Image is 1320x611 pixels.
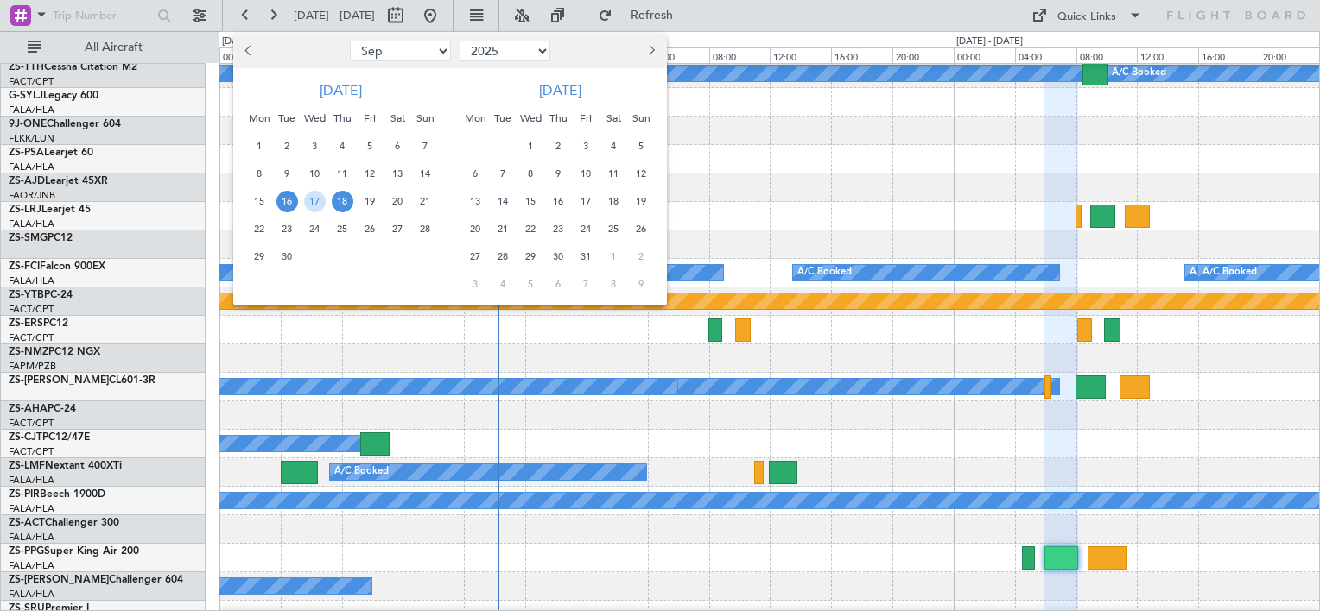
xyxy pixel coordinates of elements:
div: 10-9-2025 [301,160,328,187]
span: 9 [276,163,298,185]
div: 29-9-2025 [245,243,273,270]
div: 17-9-2025 [301,187,328,215]
div: 22-9-2025 [245,215,273,243]
span: 21 [492,218,514,240]
div: 8-9-2025 [245,160,273,187]
span: 6 [387,135,409,157]
div: 13-10-2025 [461,187,489,215]
div: Mon [461,104,489,132]
span: 7 [575,274,597,295]
div: 9-10-2025 [544,160,572,187]
span: 28 [415,218,436,240]
span: 7 [415,135,436,157]
span: 16 [548,191,569,212]
div: 8-11-2025 [600,270,627,298]
div: Tue [273,104,301,132]
div: 19-10-2025 [627,187,655,215]
span: 6 [465,163,486,185]
span: 17 [575,191,597,212]
div: 18-10-2025 [600,187,627,215]
select: Select year [460,41,550,61]
div: 2-9-2025 [273,132,301,160]
div: 26-10-2025 [627,215,655,243]
span: 15 [520,191,542,212]
div: 25-10-2025 [600,215,627,243]
div: 24-9-2025 [301,215,328,243]
span: 2 [276,135,298,157]
span: 10 [304,163,326,185]
div: 29-10-2025 [517,243,544,270]
span: 22 [249,218,270,240]
div: Tue [489,104,517,132]
div: 21-10-2025 [489,215,517,243]
div: 16-9-2025 [273,187,301,215]
span: 2 [548,135,569,157]
div: 16-10-2025 [544,187,572,215]
span: 3 [465,274,486,295]
span: 5 [359,135,381,157]
span: 19 [631,191,652,212]
div: Sun [627,104,655,132]
div: Fri [572,104,600,132]
div: 19-9-2025 [356,187,384,215]
span: 9 [631,274,652,295]
div: 14-9-2025 [411,160,439,187]
span: 9 [548,163,569,185]
span: 22 [520,218,542,240]
span: 24 [575,218,597,240]
div: 7-9-2025 [411,132,439,160]
span: 18 [603,191,625,212]
div: 4-10-2025 [600,132,627,160]
span: 3 [304,135,326,157]
span: 1 [520,135,542,157]
div: 10-10-2025 [572,160,600,187]
span: 1 [249,135,270,157]
div: Wed [517,104,544,132]
div: 1-11-2025 [600,243,627,270]
span: 12 [631,163,652,185]
span: 8 [520,163,542,185]
div: 3-10-2025 [572,132,600,160]
span: 18 [332,191,353,212]
div: 24-10-2025 [572,215,600,243]
span: 30 [548,246,569,268]
span: 15 [249,191,270,212]
span: 29 [249,246,270,268]
span: 16 [276,191,298,212]
div: 8-10-2025 [517,160,544,187]
div: 4-9-2025 [328,132,356,160]
span: 28 [492,246,514,268]
div: 20-10-2025 [461,215,489,243]
div: 23-10-2025 [544,215,572,243]
div: Sat [384,104,411,132]
div: 17-10-2025 [572,187,600,215]
span: 14 [415,163,436,185]
div: 5-9-2025 [356,132,384,160]
div: 3-11-2025 [461,270,489,298]
div: 3-9-2025 [301,132,328,160]
span: 8 [603,274,625,295]
div: 14-10-2025 [489,187,517,215]
span: 26 [631,218,652,240]
span: 5 [631,135,652,157]
span: 27 [465,246,486,268]
div: 9-11-2025 [627,270,655,298]
span: 6 [548,274,569,295]
span: 25 [603,218,625,240]
div: 25-9-2025 [328,215,356,243]
span: 11 [603,163,625,185]
div: 27-9-2025 [384,215,411,243]
div: 30-9-2025 [273,243,301,270]
span: 10 [575,163,597,185]
div: 20-9-2025 [384,187,411,215]
span: 27 [387,218,409,240]
div: 21-9-2025 [411,187,439,215]
div: 5-10-2025 [627,132,655,160]
div: 15-10-2025 [517,187,544,215]
button: Next month [642,37,661,65]
div: 27-10-2025 [461,243,489,270]
span: 23 [548,218,569,240]
span: 20 [465,218,486,240]
span: 11 [332,163,353,185]
span: 21 [415,191,436,212]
